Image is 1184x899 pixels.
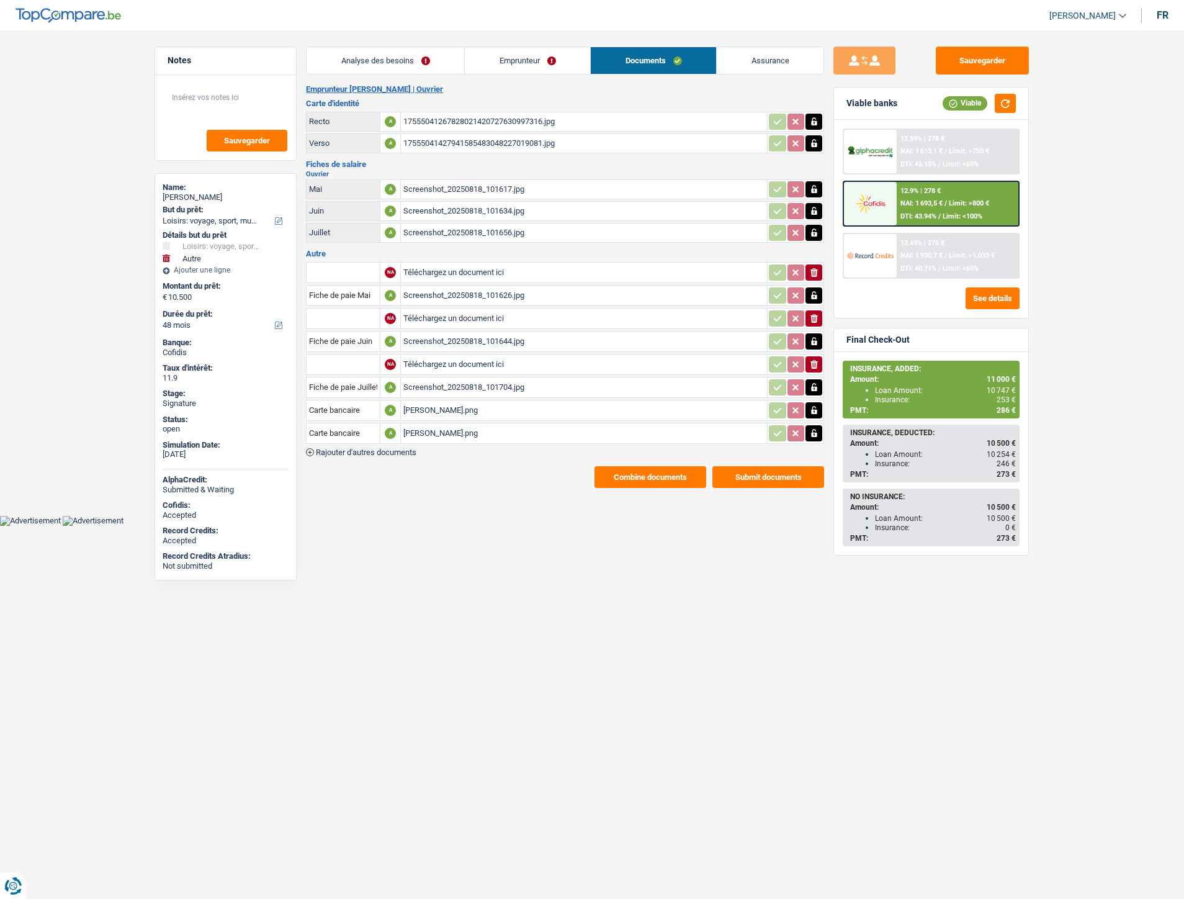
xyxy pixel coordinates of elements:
[717,47,823,74] a: Assurance
[309,117,377,126] div: Recto
[943,264,979,273] span: Limit: <65%
[385,359,396,370] div: NA
[949,251,995,260] span: Limit: >1.033 €
[163,424,289,434] div: open
[712,466,824,488] button: Submit documents
[403,424,765,443] div: [PERSON_NAME].png
[850,534,1016,543] div: PMT:
[875,523,1016,532] div: Insurance:
[875,514,1016,523] div: Loan Amount:
[163,415,289,425] div: Status:
[846,335,910,345] div: Final Check-Out
[938,264,941,273] span: /
[163,536,289,546] div: Accepted
[465,47,590,74] a: Emprunteur
[403,112,765,131] div: 17555041267828021420727630997316.jpg
[1157,9,1168,21] div: fr
[163,183,289,192] div: Name:
[966,287,1020,309] button: See details
[403,134,765,153] div: 17555041427941585483048227019081.jpg
[163,526,289,536] div: Record Credits:
[163,440,289,450] div: Simulation Date:
[163,266,289,274] div: Ajouter une ligne
[900,187,941,195] div: 12.9% | 278 €
[850,364,1016,373] div: INSURANCE, ADDED:
[163,348,289,358] div: Cofidis
[163,475,289,485] div: AlphaCredit:
[385,336,396,347] div: A
[938,160,941,168] span: /
[943,96,987,110] div: Viable
[163,205,286,215] label: But du prêt:
[850,406,1016,415] div: PMT:
[944,199,947,207] span: /
[306,99,824,107] h3: Carte d'identité
[875,450,1016,459] div: Loan Amount:
[987,386,1016,395] span: 10 747 €
[997,395,1016,404] span: 253 €
[309,138,377,148] div: Verso
[850,375,1016,384] div: Amount:
[900,239,944,247] div: 12.49% | 276 €
[900,199,943,207] span: NAI: 1 693,5 €
[306,171,824,178] h2: Ouvrier
[938,212,941,220] span: /
[944,251,947,260] span: /
[997,470,1016,479] span: 273 €
[385,116,396,127] div: A
[847,145,893,159] img: AlphaCredit
[847,244,893,267] img: Record Credits
[307,47,464,74] a: Analyse des besoins
[949,147,989,155] span: Limit: >750 €
[163,500,289,510] div: Cofidis:
[875,459,1016,468] div: Insurance:
[385,313,396,324] div: NA
[385,267,396,278] div: NA
[403,202,765,220] div: Screenshot_20250818_101634.jpg
[943,212,982,220] span: Limit: <100%
[943,160,979,168] span: Limit: <65%
[987,450,1016,459] span: 10 254 €
[385,206,396,217] div: A
[987,375,1016,384] span: 11 000 €
[1005,523,1016,532] span: 0 €
[163,338,289,348] div: Banque:
[316,448,416,456] span: Rajouter d'autres documents
[847,192,893,215] img: Cofidis
[1049,11,1116,21] span: [PERSON_NAME]
[944,147,947,155] span: /
[306,250,824,258] h3: Autre
[850,492,1016,501] div: NO INSURANCE:
[900,135,944,143] div: 12.99% | 278 €
[306,448,416,456] button: Rajouter d'autres documents
[207,130,287,151] button: Sauvegarder
[224,137,270,145] span: Sauvegarder
[163,399,289,409] div: Signature
[997,406,1016,415] span: 286 €
[385,405,396,416] div: A
[163,561,289,571] div: Not submitted
[936,47,1029,75] button: Sauvegarder
[594,466,706,488] button: Combine documents
[997,459,1016,468] span: 246 €
[163,230,289,240] div: Détails but du prêt
[403,286,765,305] div: Screenshot_20250818_101626.jpg
[385,138,396,149] div: A
[163,551,289,561] div: Record Credits Atradius:
[997,534,1016,543] span: 273 €
[385,184,396,195] div: A
[900,251,943,260] span: NAI: 1 930,7 €
[63,516,123,526] img: Advertisement
[163,363,289,373] div: Taux d'intérêt:
[309,228,377,237] div: Juillet
[875,386,1016,395] div: Loan Amount:
[850,439,1016,448] div: Amount:
[385,290,396,301] div: A
[900,160,936,168] span: DTI: 45.15%
[309,206,377,215] div: Juin
[403,180,765,199] div: Screenshot_20250818_101617.jpg
[403,378,765,397] div: Screenshot_20250818_101704.jpg
[306,84,824,94] h2: Emprunteur [PERSON_NAME] | Ouvrier
[591,47,716,74] a: Documents
[163,389,289,399] div: Stage:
